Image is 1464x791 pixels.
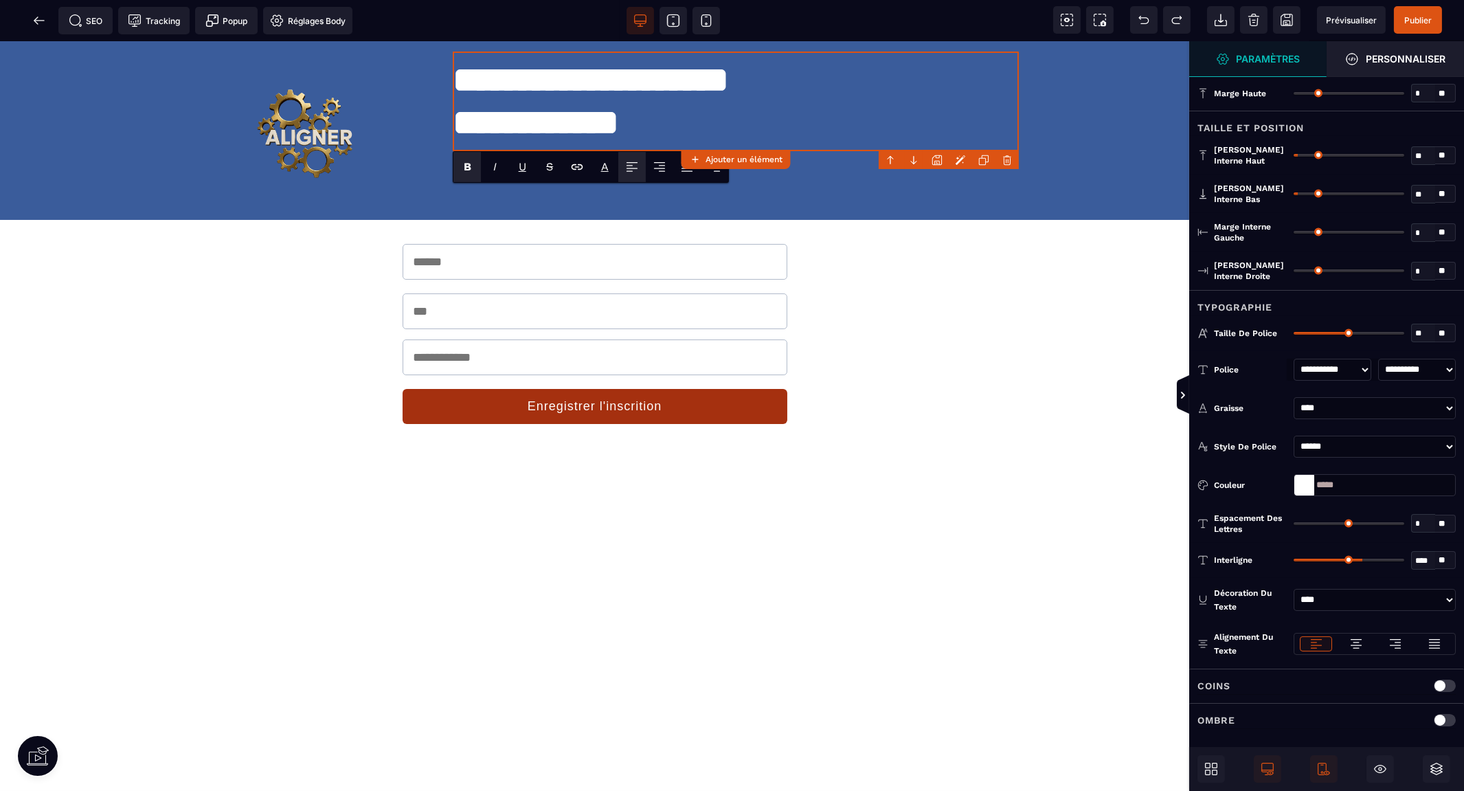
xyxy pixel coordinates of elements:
span: Taille de police [1214,328,1277,339]
span: Enregistrer [1273,6,1300,34]
strong: Personnaliser [1366,54,1445,64]
span: Interligne [1214,555,1252,566]
span: Publier [1404,15,1432,25]
span: Voir bureau [627,7,654,34]
span: Métadata SEO [58,7,113,34]
span: Aperçu [1317,6,1386,34]
span: Bold [453,152,481,182]
div: Style de police [1214,440,1287,454]
i: I [493,160,497,173]
span: SEO [69,14,103,27]
span: Afficher le desktop [1254,755,1281,783]
span: Popup [205,14,248,27]
strong: Paramètres [1237,54,1300,64]
span: Strike-through [536,152,563,182]
span: Voir les composants [1053,6,1081,34]
div: Police [1214,363,1287,377]
div: Couleur [1214,478,1287,492]
span: Code de suivi [118,7,190,34]
label: Font color [601,160,609,173]
div: Graisse [1214,401,1287,415]
div: Décoration du texte [1214,586,1287,614]
button: Enregistrer l'inscrition [403,348,787,383]
u: U [519,160,526,173]
button: Ajouter un élément [682,150,791,169]
div: Typographie [1189,290,1464,315]
span: Marge interne gauche [1214,221,1287,243]
span: Enregistrer le contenu [1394,6,1442,34]
span: Retour [25,7,53,34]
p: A [601,160,609,173]
span: [PERSON_NAME] interne bas [1214,183,1287,205]
div: Taille et position [1189,111,1464,136]
span: Favicon [263,7,352,34]
span: Ouvrir les blocs [1197,755,1225,783]
span: Prévisualiser [1326,15,1377,25]
p: Ombre [1197,712,1235,728]
span: Ouvrir les calques [1423,755,1450,783]
span: Ouvrir le gestionnaire de styles [1189,41,1327,77]
p: Coins [1197,678,1230,694]
span: Voir tablette [660,7,687,34]
span: Masquer le bloc [1366,755,1394,783]
strong: Ajouter un élément [706,155,782,164]
span: Capture d'écran [1086,6,1114,34]
span: [PERSON_NAME] interne droite [1214,260,1287,282]
span: Voir mobile [692,7,720,34]
span: Afficher le mobile [1310,755,1338,783]
h2: Inter / Intra - CV / PR [453,110,1019,153]
span: Rétablir [1163,6,1191,34]
span: Ouvrir le gestionnaire de styles [1327,41,1464,77]
span: Align Left [618,152,646,182]
span: Réglages Body [270,14,346,27]
span: Afficher les vues [1189,375,1203,416]
img: 26378c80984599acb3855f1850378d8c_Aligner_logo_OR_02.png [255,38,358,141]
p: Alignement du texte [1197,630,1287,658]
s: S [546,160,553,173]
span: Align Center [646,152,673,182]
span: Marge haute [1214,88,1266,99]
span: [PERSON_NAME] interne haut [1214,144,1287,166]
span: Importer [1207,6,1235,34]
span: Espacement des lettres [1214,513,1287,535]
span: Underline [508,152,536,182]
span: Créer une alerte modale [195,7,258,34]
span: Lien [563,152,591,182]
span: Nettoyage [1240,6,1268,34]
b: B [464,160,471,173]
span: Italic [481,152,508,182]
span: Align Justify [673,152,701,182]
span: Tracking [128,14,180,27]
span: Défaire [1130,6,1158,34]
